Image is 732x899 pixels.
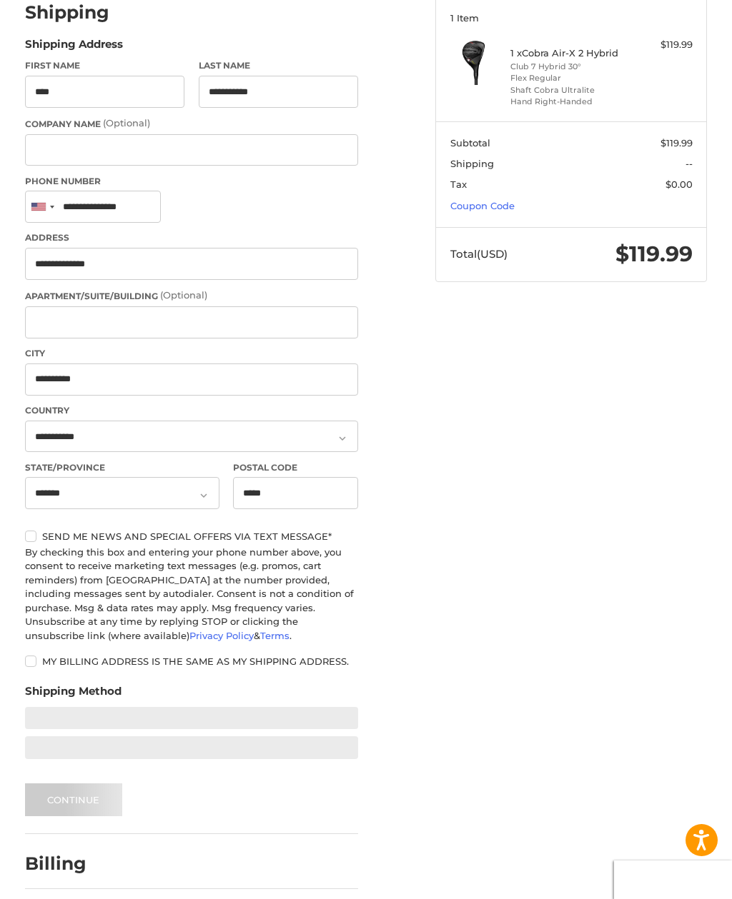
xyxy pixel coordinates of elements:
span: $119.99 [615,241,693,267]
a: Terms [260,630,290,641]
iframe: Google Customer Reviews [614,860,732,899]
li: Hand Right-Handed [510,96,628,108]
legend: Shipping Method [25,683,122,706]
h2: Billing [25,853,109,875]
label: Apartment/Suite/Building [25,288,359,303]
small: (Optional) [103,117,150,129]
label: Address [25,231,359,244]
span: Total (USD) [450,247,508,261]
label: City [25,347,359,360]
div: By checking this box and entering your phone number above, you consent to receive marketing text ... [25,546,359,643]
span: $0.00 [666,179,693,190]
span: Tax [450,179,467,190]
label: Last Name [199,59,359,72]
label: Company Name [25,116,359,131]
label: Country [25,404,359,417]
button: Continue [25,783,122,816]
div: $119.99 [632,38,693,52]
label: My billing address is the same as my shipping address. [25,656,359,667]
label: State/Province [25,461,219,474]
div: United States: +1 [26,191,59,222]
a: Privacy Policy [189,630,254,641]
li: Club 7 Hybrid 30° [510,61,628,73]
span: -- [686,158,693,169]
legend: Shipping Address [25,36,123,59]
small: (Optional) [160,289,207,301]
li: Flex Regular [510,72,628,84]
h3: 1 Item [450,12,693,24]
label: Phone Number [25,175,359,188]
h2: Shipping [25,1,109,24]
label: Postal Code [233,461,358,474]
li: Shaft Cobra Ultralite [510,84,628,96]
a: Coupon Code [450,200,515,211]
label: First Name [25,59,185,72]
span: Shipping [450,158,494,169]
h4: 1 x Cobra Air-X 2 Hybrid [510,47,628,59]
span: $119.99 [661,137,693,149]
span: Subtotal [450,137,490,149]
label: Send me news and special offers via text message* [25,531,359,542]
